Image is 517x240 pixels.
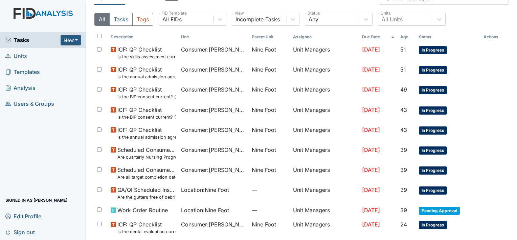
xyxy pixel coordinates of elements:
[481,31,509,43] th: Actions
[400,221,407,228] span: 24
[290,143,359,163] td: Unit Managers
[178,31,249,43] th: Toggle SortBy
[362,221,380,228] span: [DATE]
[290,103,359,123] td: Unit Managers
[181,166,246,174] span: Consumer : [PERSON_NAME]
[416,31,480,43] th: Toggle SortBy
[5,83,36,93] span: Analysis
[181,220,246,228] span: Consumer : [PERSON_NAME]
[252,126,276,134] span: Nine Foot
[117,45,176,60] span: ICF: QP Checklist Is the skills assessment current? (document the date in the comment section)
[249,31,290,43] th: Toggle SortBy
[362,86,380,93] span: [DATE]
[117,206,168,214] span: Work Order Routine
[400,186,407,193] span: 39
[117,228,176,235] small: Is the dental evaluation current? (document the date, oral rating, and goal # if needed in the co...
[290,83,359,103] td: Unit Managers
[398,31,417,43] th: Toggle SortBy
[5,51,27,61] span: Units
[5,195,68,205] span: Signed in as [PERSON_NAME]
[400,86,407,93] span: 49
[382,15,403,23] div: All Units
[117,194,176,200] small: Are the gutters free of debris?
[252,106,276,114] span: Nine Foot
[94,13,153,26] div: Type filter
[419,146,447,155] span: In Progress
[359,31,398,43] th: Toggle SortBy
[117,166,176,180] span: Scheduled Consumer Chart Review Are all target completion dates current (not expired)?
[181,65,246,74] span: Consumer : [PERSON_NAME]
[362,66,380,73] span: [DATE]
[400,106,407,113] span: 43
[117,65,176,80] span: ICF: QP Checklist Is the annual admission agreement current? (document the date in the comment se...
[181,85,246,94] span: Consumer : [PERSON_NAME]
[290,183,359,203] td: Unit Managers
[5,99,54,109] span: Users & Groups
[290,43,359,63] td: Unit Managers
[290,31,359,43] th: Assignee
[117,54,176,60] small: Is the skills assessment current? (document the date in the comment section)
[117,134,176,140] small: Is the annual admission agreement current? (document the date in the comment section)
[181,45,246,54] span: Consumer : [PERSON_NAME]
[309,15,318,23] div: Any
[290,63,359,83] td: Unit Managers
[162,15,182,23] div: All FIDs
[117,154,176,160] small: Are quarterly Nursing Progress Notes/Visual Assessments completed by the end of the month followi...
[5,67,40,77] span: Templates
[419,66,447,74] span: In Progress
[117,220,176,235] span: ICF: QP Checklist Is the dental evaluation current? (document the date, oral rating, and goal # i...
[252,65,276,74] span: Nine Foot
[235,15,280,23] div: Incomplete Tasks
[181,186,229,194] span: Location : Nine Foot
[252,166,276,174] span: Nine Foot
[5,227,35,237] span: Sign out
[362,207,380,214] span: [DATE]
[117,85,176,100] span: ICF: QP Checklist Is the BIP consent current? (document the date, BIP number in the comment section)
[252,85,276,94] span: Nine Foot
[400,207,407,214] span: 39
[181,106,246,114] span: Consumer : [PERSON_NAME]
[117,146,176,160] span: Scheduled Consumer Chart Review Are quarterly Nursing Progress Notes/Visual Assessments completed...
[181,146,246,154] span: Consumer : [PERSON_NAME]
[362,146,380,153] span: [DATE]
[117,126,176,140] span: ICF: QP Checklist Is the annual admission agreement current? (document the date in the comment se...
[97,34,102,38] input: Toggle All Rows Selected
[117,106,176,120] span: ICF: QP Checklist Is the BIP consent current? (document the date, BIP number in the comment section)
[419,186,447,195] span: In Progress
[290,123,359,143] td: Unit Managers
[419,166,447,175] span: In Progress
[61,35,81,45] button: New
[400,126,407,133] span: 43
[419,207,460,215] span: Pending Approval
[419,126,447,135] span: In Progress
[5,211,41,221] span: Edit Profile
[117,74,176,80] small: Is the annual admission agreement current? (document the date in the comment section)
[362,106,380,113] span: [DATE]
[400,146,407,153] span: 39
[181,206,229,214] span: Location : Nine Foot
[362,126,380,133] span: [DATE]
[117,114,176,120] small: Is the BIP consent current? (document the date, BIP number in the comment section)
[252,206,288,214] span: —
[290,203,359,218] td: Unit Managers
[362,166,380,173] span: [DATE]
[400,66,406,73] span: 51
[5,36,61,44] a: Tasks
[419,86,447,94] span: In Progress
[290,163,359,183] td: Unit Managers
[252,186,288,194] span: —
[362,186,380,193] span: [DATE]
[117,94,176,100] small: Is the BIP consent current? (document the date, BIP number in the comment section)
[108,31,178,43] th: Toggle SortBy
[400,166,407,173] span: 39
[117,186,176,200] span: QA/QI Scheduled Inspection Are the gutters free of debris?
[400,46,406,53] span: 51
[132,13,153,26] button: Tags
[109,13,133,26] button: Tasks
[419,46,447,54] span: In Progress
[419,221,447,229] span: In Progress
[252,45,276,54] span: Nine Foot
[181,126,246,134] span: Consumer : [PERSON_NAME]
[362,46,380,53] span: [DATE]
